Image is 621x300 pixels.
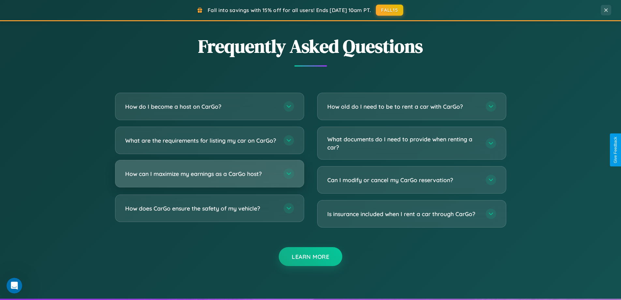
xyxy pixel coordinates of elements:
[327,135,479,151] h3: What documents do I need to provide when renting a car?
[327,176,479,184] h3: Can I modify or cancel my CarGo reservation?
[279,247,342,266] button: Learn More
[613,137,618,163] div: Give Feedback
[125,204,277,213] h3: How does CarGo ensure the safety of my vehicle?
[125,170,277,178] h3: How can I maximize my earnings as a CarGo host?
[7,278,22,293] iframe: Intercom live chat
[125,136,277,145] h3: What are the requirements for listing my car on CarGo?
[327,210,479,218] h3: Is insurance included when I rent a car through CarGo?
[376,5,403,16] button: FALL15
[125,103,277,111] h3: How do I become a host on CarGo?
[327,103,479,111] h3: How old do I need to be to rent a car with CarGo?
[115,34,506,59] h2: Frequently Asked Questions
[208,7,371,13] span: Fall into savings with 15% off for all users! Ends [DATE] 10am PT.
